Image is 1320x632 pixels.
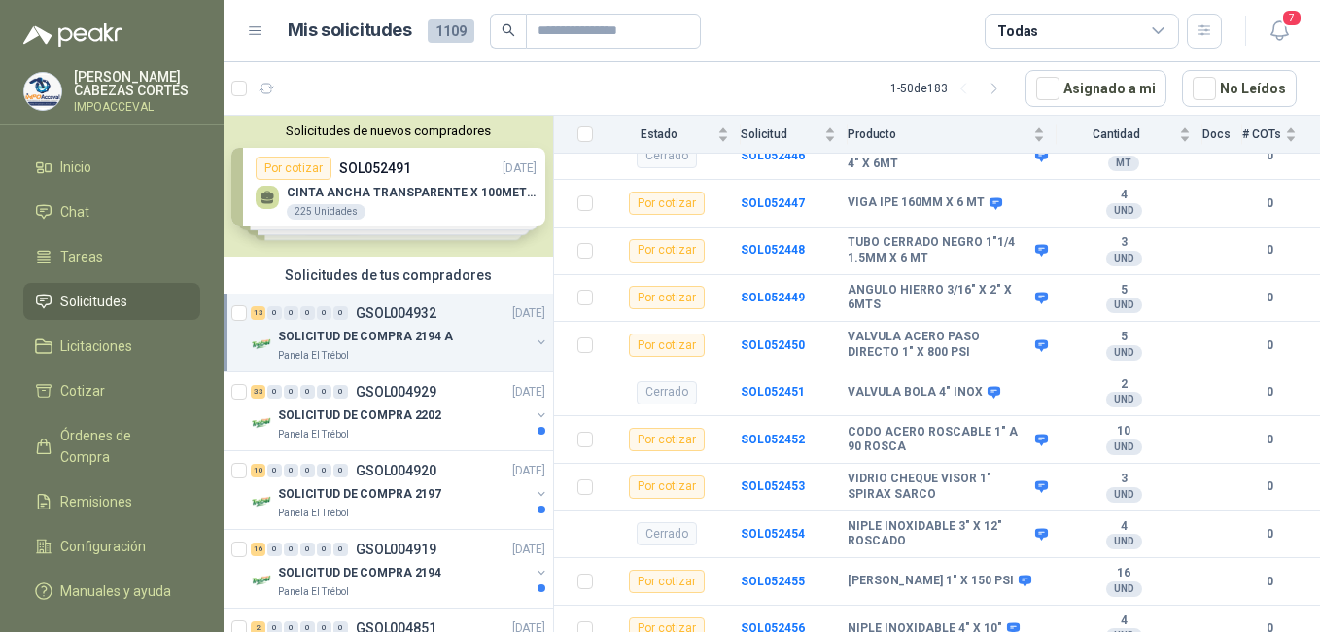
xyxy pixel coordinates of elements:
[231,123,545,138] button: Solicitudes de nuevos compradores
[1242,383,1297,402] b: 0
[848,519,1030,549] b: NIPLE INOXIDABLE 3" X 12" ROSCADO
[1242,241,1297,260] b: 0
[741,338,805,352] b: SOL052450
[251,411,274,435] img: Company Logo
[251,380,549,442] a: 33 0 0 0 0 0 GSOL004929[DATE] Company LogoSOLICITUD DE COMPRA 2202Panela El Trébol
[1242,336,1297,355] b: 0
[74,70,200,97] p: [PERSON_NAME] CABEZAS CORTES
[251,538,549,600] a: 16 0 0 0 0 0 GSOL004919[DATE] Company LogoSOLICITUD DE COMPRA 2194Panela El Trébol
[741,196,805,210] a: SOL052447
[317,306,331,320] div: 0
[60,425,182,468] span: Órdenes de Compra
[278,564,441,582] p: SOLICITUD DE COMPRA 2194
[1057,330,1191,345] b: 5
[60,335,132,357] span: Licitaciones
[251,385,265,399] div: 33
[333,464,348,477] div: 0
[1025,70,1166,107] button: Asignado a mi
[1106,203,1142,219] div: UND
[251,569,274,592] img: Company Logo
[512,304,545,323] p: [DATE]
[267,385,282,399] div: 0
[1182,70,1297,107] button: No Leídos
[356,464,436,477] p: GSOL004920
[741,149,805,162] a: SOL052446
[848,283,1030,313] b: ANGULO HIERRO 3/16" X 2" X 6MTS
[741,433,805,446] a: SOL052452
[1242,194,1297,213] b: 0
[60,491,132,512] span: Remisiones
[60,380,105,402] span: Cotizar
[333,306,348,320] div: 0
[848,116,1057,154] th: Producto
[848,574,1014,589] b: [PERSON_NAME] 1" X 150 PSI
[848,425,1030,455] b: CODO ACERO ROSCABLE 1" A 90 ROSCA
[1106,534,1142,549] div: UND
[267,543,282,556] div: 0
[741,116,848,154] th: Solicitud
[60,201,89,223] span: Chat
[300,464,315,477] div: 0
[1106,392,1142,407] div: UND
[251,464,265,477] div: 10
[284,306,298,320] div: 0
[300,385,315,399] div: 0
[629,570,705,593] div: Por cotizar
[428,19,474,43] span: 1109
[333,543,348,556] div: 0
[267,306,282,320] div: 0
[23,283,200,320] a: Solicitudes
[1057,188,1191,203] b: 4
[74,101,200,113] p: IMPOACCEVAL
[741,527,805,541] b: SOL052454
[300,543,315,556] div: 0
[848,235,1030,265] b: TUBO CERRADO NEGRO 1"1/4 1.5MM X 6 MT
[512,541,545,559] p: [DATE]
[251,490,274,513] img: Company Logo
[848,127,1029,141] span: Producto
[1106,439,1142,455] div: UND
[278,348,349,364] p: Panela El Trébol
[512,383,545,402] p: [DATE]
[1202,116,1242,154] th: Docs
[23,528,200,565] a: Configuración
[1057,127,1175,141] span: Cantidad
[284,385,298,399] div: 0
[629,475,705,499] div: Por cotizar
[1242,127,1281,141] span: # COTs
[741,479,805,493] a: SOL052453
[1242,573,1297,591] b: 0
[1242,431,1297,449] b: 0
[224,116,553,257] div: Solicitudes de nuevos compradoresPor cotizarSOL052491[DATE] CINTA ANCHA TRANSPARENTE X 100METROS2...
[637,522,697,545] div: Cerrado
[60,580,171,602] span: Manuales y ayuda
[890,73,1010,104] div: 1 - 50 de 183
[741,291,805,304] a: SOL052449
[333,385,348,399] div: 0
[848,385,983,401] b: VALVULA BOLA 4" INOX
[1242,477,1297,496] b: 0
[317,464,331,477] div: 0
[1108,156,1139,171] div: MT
[356,385,436,399] p: GSOL004929
[741,575,805,588] b: SOL052455
[1057,235,1191,251] b: 3
[848,141,1030,171] b: TUBO INOXIDABLE 304 SCH40 4" X 6MT
[1242,147,1297,165] b: 0
[1057,472,1191,487] b: 3
[512,462,545,480] p: [DATE]
[1106,487,1142,503] div: UND
[224,257,553,294] div: Solicitudes de tus compradores
[317,543,331,556] div: 0
[637,381,697,404] div: Cerrado
[288,17,412,45] h1: Mis solicitudes
[1057,519,1191,535] b: 4
[605,127,713,141] span: Estado
[741,243,805,257] a: SOL052448
[629,334,705,357] div: Por cotizar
